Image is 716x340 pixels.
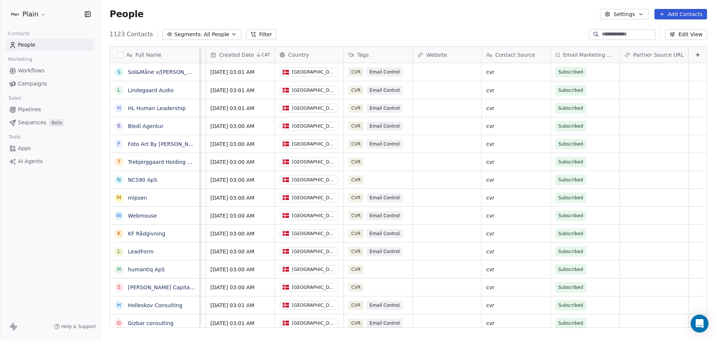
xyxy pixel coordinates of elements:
[486,68,546,76] span: cvr
[6,65,94,77] a: Workflows
[219,51,254,59] span: Created Date
[117,301,121,309] div: H
[292,231,336,236] div: [GEOGRAPHIC_DATA]
[117,230,120,237] div: K
[128,284,203,290] a: [PERSON_NAME] Capital ApS
[117,140,120,148] div: F
[367,229,403,238] span: Email Control
[486,140,546,148] span: cvr
[210,158,270,166] span: [DATE] 03:00 AM
[6,39,94,51] a: People
[6,116,94,129] a: SequencesBeta
[486,87,546,94] span: cvr
[18,80,47,88] span: Campaigns
[344,47,412,63] div: Tags
[117,122,121,130] div: B
[486,122,546,130] span: cvr
[292,88,336,93] div: [GEOGRAPHIC_DATA]
[18,41,35,49] span: People
[117,283,121,291] div: S
[5,28,33,39] span: Contacts
[5,131,23,143] span: Tools
[292,321,336,326] div: [GEOGRAPHIC_DATA]
[665,29,707,40] button: Edit View
[486,158,546,166] span: cvr
[486,194,546,202] span: cvr
[558,158,583,166] span: Subscribed
[348,157,364,166] span: CVR
[486,212,546,219] span: cvr
[174,31,202,38] span: Segments:
[128,195,147,201] a: mipsen
[348,211,364,220] span: CVR
[348,193,364,202] span: CVR
[558,176,583,184] span: Subscribed
[633,51,684,59] span: Partner Source URL
[210,319,270,327] span: [DATE] 03:01 AM
[18,157,43,165] span: AI Agents
[348,104,364,113] span: CVR
[600,9,648,19] button: Settings
[210,122,270,130] span: [DATE] 03:00 AM
[348,301,364,310] span: CVR
[558,230,583,237] span: Subscribed
[486,302,546,309] span: cvr
[210,140,270,148] span: [DATE] 03:00 AM
[292,195,336,200] div: [GEOGRAPHIC_DATA]
[10,10,19,19] img: Plain-Logo-Tile.png
[9,8,48,21] button: Plain
[654,9,707,19] button: Add Contacts
[204,31,229,38] span: All People
[128,249,154,255] a: LeadForm
[367,68,403,77] span: Email Control
[486,230,546,237] span: cvr
[6,78,94,90] a: Campaigns
[558,248,583,255] span: Subscribed
[367,193,403,202] span: Email Control
[128,177,157,183] a: NCS90 ApS
[18,67,45,75] span: Workflows
[367,247,403,256] span: Email Control
[49,119,64,127] span: Beta
[206,47,274,63] div: Created DateCAT
[292,177,336,183] div: [GEOGRAPHIC_DATA]
[348,122,364,131] span: CVR
[558,140,583,148] span: Subscribed
[6,142,94,155] a: Apps
[210,266,270,273] span: [DATE] 03:00 AM
[367,211,403,220] span: Email Control
[558,122,583,130] span: Subscribed
[551,47,619,63] div: Email Marketing Consent
[128,141,202,147] a: Foto Art By [PERSON_NAME]
[210,68,270,76] span: [DATE] 03:01 AM
[558,302,583,309] span: Subscribed
[18,106,41,113] span: Pipelines
[558,266,583,273] span: Subscribed
[117,319,121,327] div: G
[486,266,546,273] span: cvr
[348,229,364,238] span: CVR
[117,176,121,184] div: N
[367,319,403,328] span: Email Control
[348,319,364,328] span: CVR
[558,194,583,202] span: Subscribed
[128,123,163,129] a: Bledi Agentur
[558,105,583,112] span: Subscribed
[110,30,153,39] span: 1123 Contacts
[54,324,96,330] a: Help & Support
[210,212,270,219] span: [DATE] 03:00 AM
[210,230,270,237] span: [DATE] 03:00 AM
[348,175,364,184] span: CVR
[292,159,336,165] div: [GEOGRAPHIC_DATA]
[6,103,94,116] a: Pipelines
[18,119,46,127] span: Sequences
[620,47,688,63] div: Partner Source URL
[288,51,309,59] span: Country
[246,29,277,40] button: Filter
[210,302,270,309] span: [DATE] 03:01 AM
[135,51,161,59] span: Full Name
[367,104,403,113] span: Email Control
[22,9,38,19] span: Plain
[128,69,204,75] a: Sol&Måne v/[PERSON_NAME]
[117,86,120,94] div: L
